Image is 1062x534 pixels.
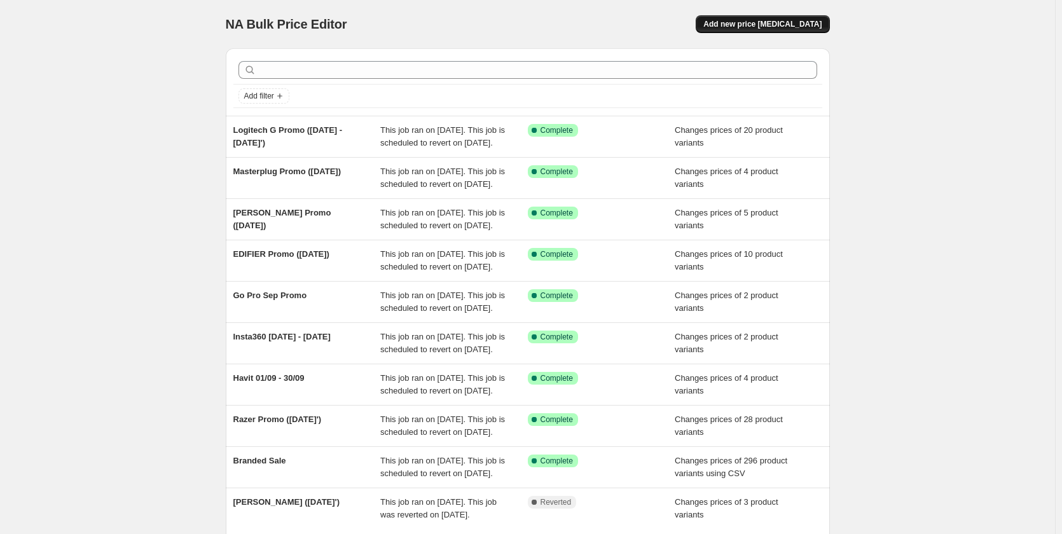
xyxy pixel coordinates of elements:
span: Add filter [244,91,274,101]
button: Add filter [238,88,289,104]
span: Razer Promo ([DATE]') [233,414,322,424]
span: Changes prices of 10 product variants [675,249,783,271]
span: This job ran on [DATE]. This job is scheduled to revert on [DATE]. [380,332,505,354]
span: Go Pro Sep Promo [233,291,307,300]
span: EDIFIER Promo ([DATE]) [233,249,329,259]
span: Changes prices of 2 product variants [675,332,778,354]
span: This job ran on [DATE]. This job is scheduled to revert on [DATE]. [380,456,505,478]
span: Changes prices of 5 product variants [675,208,778,230]
span: Changes prices of 20 product variants [675,125,783,147]
span: [PERSON_NAME] Promo ([DATE]) [233,208,331,230]
span: Changes prices of 28 product variants [675,414,783,437]
span: Complete [541,208,573,218]
span: Complete [541,332,573,342]
span: Changes prices of 4 product variants [675,167,778,189]
span: Changes prices of 3 product variants [675,497,778,519]
span: This job ran on [DATE]. This job is scheduled to revert on [DATE]. [380,249,505,271]
span: Reverted [541,497,572,507]
span: This job ran on [DATE]. This job was reverted on [DATE]. [380,497,497,519]
span: Complete [541,456,573,466]
span: Complete [541,125,573,135]
span: NA Bulk Price Editor [226,17,347,31]
span: Changes prices of 2 product variants [675,291,778,313]
span: This job ran on [DATE]. This job is scheduled to revert on [DATE]. [380,414,505,437]
span: This job ran on [DATE]. This job is scheduled to revert on [DATE]. [380,125,505,147]
span: Changes prices of 4 product variants [675,373,778,395]
span: Add new price [MEDICAL_DATA] [703,19,822,29]
span: [PERSON_NAME] ([DATE]') [233,497,340,507]
span: Changes prices of 296 product variants using CSV [675,456,787,478]
button: Add new price [MEDICAL_DATA] [696,15,829,33]
span: Insta360 [DATE] - [DATE] [233,332,331,341]
span: This job ran on [DATE]. This job is scheduled to revert on [DATE]. [380,167,505,189]
span: Complete [541,249,573,259]
span: Complete [541,414,573,425]
span: Complete [541,373,573,383]
span: Complete [541,291,573,301]
span: Havit 01/09 - 30/09 [233,373,305,383]
span: This job ran on [DATE]. This job is scheduled to revert on [DATE]. [380,291,505,313]
span: Logitech G Promo ([DATE] - [DATE]') [233,125,343,147]
span: Complete [541,167,573,177]
span: This job ran on [DATE]. This job is scheduled to revert on [DATE]. [380,208,505,230]
span: Branded Sale [233,456,286,465]
span: Masterplug Promo ([DATE]) [233,167,341,176]
span: This job ran on [DATE]. This job is scheduled to revert on [DATE]. [380,373,505,395]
